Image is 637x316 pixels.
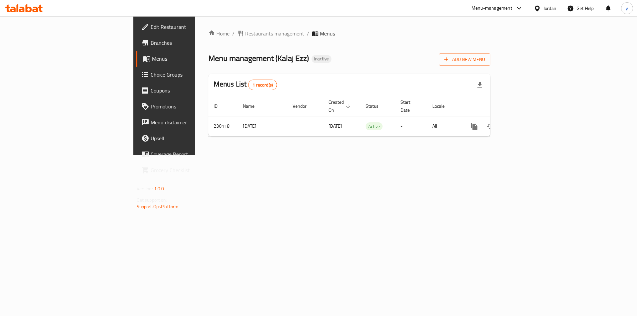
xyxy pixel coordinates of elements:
[136,130,240,146] a: Upsell
[471,4,512,12] div: Menu-management
[136,98,240,114] a: Promotions
[472,77,488,93] div: Export file
[137,196,167,204] span: Get support on:
[137,202,179,211] a: Support.OpsPlatform
[248,82,277,88] span: 1 record(s)
[214,102,226,110] span: ID
[312,56,331,62] span: Inactive
[245,30,304,37] span: Restaurants management
[152,55,235,63] span: Menus
[214,79,277,90] h2: Menus List
[136,19,240,35] a: Edit Restaurant
[151,134,235,142] span: Upsell
[432,102,453,110] span: Locale
[461,96,535,116] th: Actions
[208,51,309,66] span: Menu management ( Kalaj Ezz )
[208,30,491,37] nav: breadcrumb
[151,87,235,95] span: Coupons
[136,51,240,67] a: Menus
[439,53,490,66] button: Add New Menu
[238,116,287,136] td: [DATE]
[151,166,235,174] span: Grocery Checklist
[151,118,235,126] span: Menu disclaimer
[543,5,556,12] div: Jordan
[136,67,240,83] a: Choice Groups
[395,116,427,136] td: -
[312,55,331,63] div: Inactive
[151,71,235,79] span: Choice Groups
[307,30,309,37] li: /
[208,96,535,137] table: enhanced table
[366,123,383,130] span: Active
[136,114,240,130] a: Menu disclaimer
[136,35,240,51] a: Branches
[136,83,240,98] a: Coupons
[626,5,628,12] span: y
[237,30,304,37] a: Restaurants management
[482,118,498,134] button: Change Status
[137,184,153,193] span: Version:
[136,146,240,162] a: Coverage Report
[136,162,240,178] a: Grocery Checklist
[366,102,387,110] span: Status
[400,98,419,114] span: Start Date
[151,150,235,158] span: Coverage Report
[151,23,235,31] span: Edit Restaurant
[151,39,235,47] span: Branches
[444,55,485,64] span: Add New Menu
[243,102,263,110] span: Name
[328,98,352,114] span: Created On
[293,102,315,110] span: Vendor
[466,118,482,134] button: more
[366,122,383,130] div: Active
[328,122,342,130] span: [DATE]
[154,184,164,193] span: 1.0.0
[427,116,461,136] td: All
[320,30,335,37] span: Menus
[248,80,277,90] div: Total records count
[151,102,235,110] span: Promotions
